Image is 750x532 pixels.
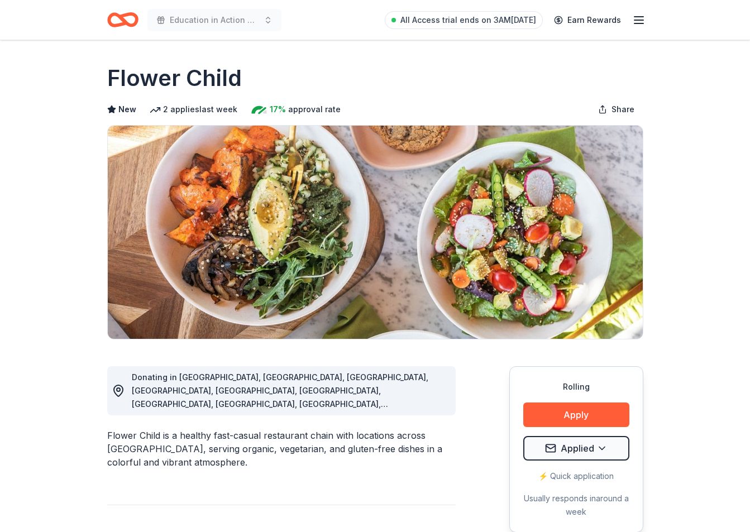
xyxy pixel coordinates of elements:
[150,103,237,116] div: 2 applies last week
[132,372,428,422] span: Donating in [GEOGRAPHIC_DATA], [GEOGRAPHIC_DATA], [GEOGRAPHIC_DATA], [GEOGRAPHIC_DATA], [GEOGRAPH...
[523,469,629,483] div: ⚡️ Quick application
[523,380,629,394] div: Rolling
[107,63,242,94] h1: Flower Child
[589,98,643,121] button: Share
[118,103,136,116] span: New
[523,492,629,519] div: Usually responds in around a week
[170,13,259,27] span: Education in Action Trip Raffle
[270,103,286,116] span: 17%
[385,11,543,29] a: All Access trial ends on 3AM[DATE]
[107,7,138,33] a: Home
[523,402,629,427] button: Apply
[108,126,643,339] img: Image for Flower Child
[523,436,629,461] button: Applied
[147,9,281,31] button: Education in Action Trip Raffle
[612,103,634,116] span: Share
[547,10,628,30] a: Earn Rewards
[400,13,536,27] span: All Access trial ends on 3AM[DATE]
[561,441,594,456] span: Applied
[288,103,341,116] span: approval rate
[107,429,456,469] div: Flower Child is a healthy fast-casual restaurant chain with locations across [GEOGRAPHIC_DATA], s...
